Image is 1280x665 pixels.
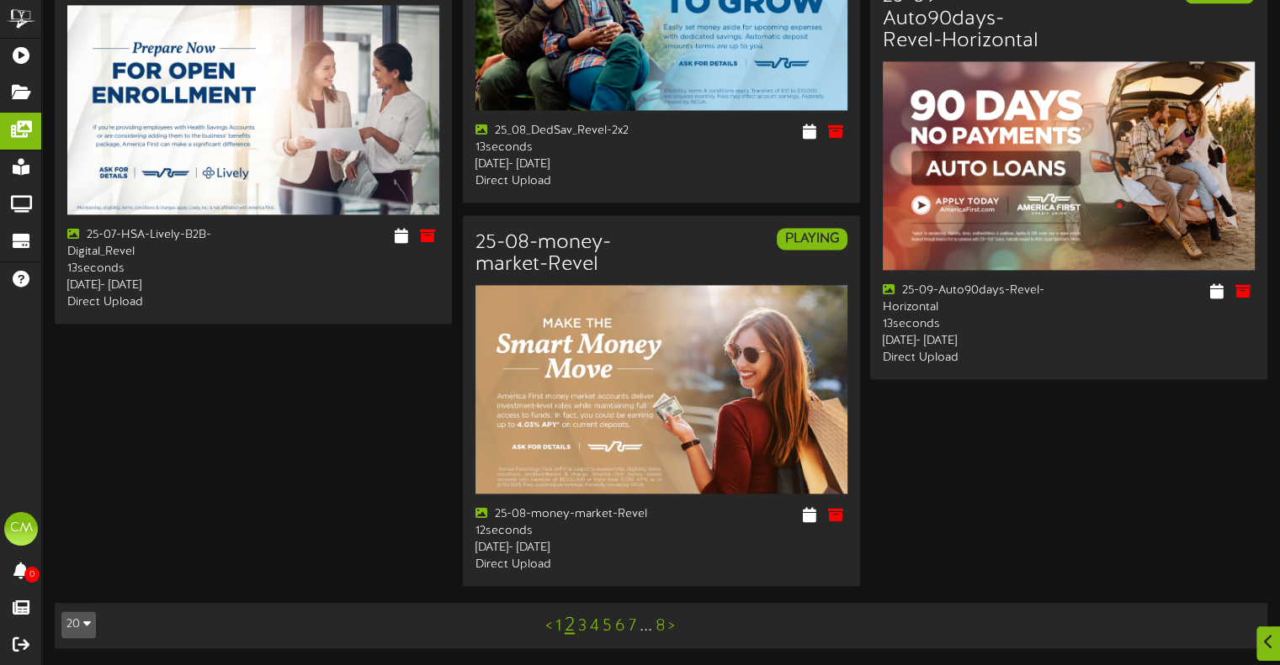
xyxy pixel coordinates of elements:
[545,617,552,636] a: <
[555,617,561,636] a: 1
[883,282,1056,316] div: 25-09-Auto90days-Revel-Horizontal
[883,61,1255,271] img: 401fda5f-a66e-48bc-9f98-c580712df830.jpg
[590,617,599,636] a: 4
[629,617,636,636] a: 7
[615,617,625,636] a: 6
[883,333,1056,350] div: [DATE] - [DATE]
[640,617,652,636] a: ...
[656,617,665,636] a: 8
[603,617,612,636] a: 5
[67,294,241,311] div: Direct Upload
[475,173,649,190] div: Direct Upload
[475,523,649,540] div: 12 seconds
[883,316,1056,333] div: 13 seconds
[785,231,839,246] strong: PLAYING
[668,617,675,636] a: >
[4,512,38,546] div: CM
[67,227,241,261] div: 25-07-HSA-Lively-B2B-Digital_Revel
[475,140,649,156] div: 13 seconds
[475,557,649,573] div: Direct Upload
[475,232,649,277] h3: 25-08-money-market-Revel
[475,123,649,140] div: 25_08_DedSav_Revel-2x2
[67,261,241,277] div: 13 seconds
[475,540,649,557] div: [DATE] - [DATE]
[475,285,847,494] img: 3bbc17c6-313a-445d-a2f6-c8fb62dfccc5.png
[67,5,439,214] img: a9eff323-89db-4225-8176-119a2c0465f7.jpg
[61,611,96,638] button: 20
[578,617,587,636] a: 3
[67,277,241,294] div: [DATE] - [DATE]
[883,350,1056,367] div: Direct Upload
[475,156,649,173] div: [DATE] - [DATE]
[24,567,40,583] span: 0
[565,615,575,636] a: 2
[475,506,649,523] div: 25-08-money-market-Revel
